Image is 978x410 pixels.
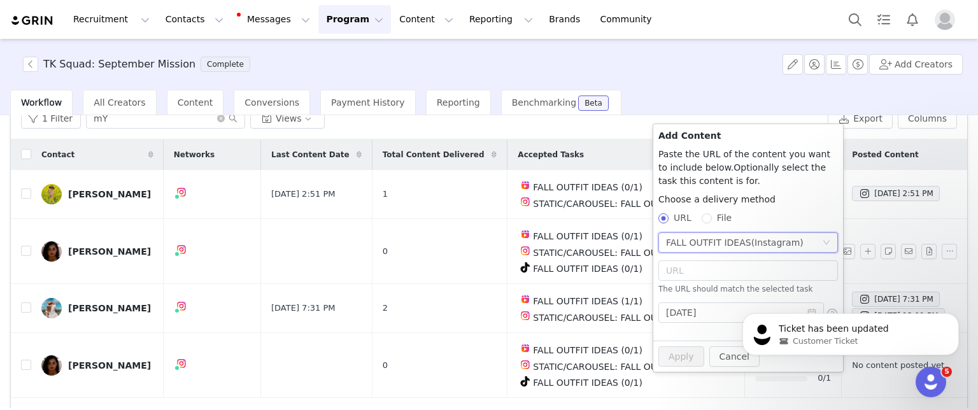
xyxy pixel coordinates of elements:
[942,367,952,377] span: 5
[916,367,946,397] iframe: Intercom live chat
[66,5,157,34] button: Recruitment
[41,241,153,262] a: [PERSON_NAME]
[158,5,231,34] button: Contacts
[901,244,921,259] span: Send Email
[658,149,830,173] span: Paste the URL of the content you want to include below.
[41,355,62,376] img: beb2dc8c-3024-4146-945f-f7c89a04d846--s.jpg
[935,10,955,30] img: placeholder-profile.jpg
[823,239,830,248] i: icon: down
[669,213,697,223] span: URL
[437,97,480,108] span: Reporting
[174,149,215,160] span: Networks
[841,5,869,34] button: Search
[392,5,461,34] button: Content
[250,108,325,129] button: Views
[462,5,541,34] button: Reporting
[927,10,968,30] button: Profile
[666,233,804,252] div: FALL OUTFIT IDEAS
[658,283,838,295] p: The URL should match the selected task
[533,313,730,323] span: STATIC/CAROUSEL: FALL OUTFIT IDEAS (1/1)
[176,301,187,311] img: instagram.svg
[870,5,898,34] a: Tasks
[178,97,213,108] span: Content
[201,57,250,72] span: Complete
[41,241,62,262] img: 80825349-3c1c-49b2-981a-f357da2b43af--s.jpg
[658,162,826,186] span: Optionally select the task this content is for.
[520,180,530,190] img: instagram-reels.svg
[658,129,838,143] p: Add Content
[318,5,391,34] button: Program
[383,359,388,372] span: 0
[533,199,730,209] span: STATIC/CAROUSEL: FALL OUTFIT IDEAS (1/1)
[244,97,299,108] span: Conversions
[751,237,804,248] span: (Instagram)
[41,184,62,204] img: a5e952a5-6e66-440e-8939-4f4701e837fb.jpg
[512,97,576,108] span: Benchmarking
[533,231,642,241] span: FALL OUTFIT IDEAS (0/1)
[271,302,335,315] span: [DATE] 7:31 PM
[68,189,151,199] div: [PERSON_NAME]
[520,294,530,304] img: instagram-reels.svg
[43,57,195,72] h3: TK Squad: September Mission
[533,264,642,274] span: FALL OUTFIT IDEAS (0/1)
[520,360,530,370] img: instagram.svg
[68,303,151,313] div: [PERSON_NAME]
[41,184,153,204] a: [PERSON_NAME]
[520,246,530,256] img: instagram.svg
[21,97,62,108] span: Workflow
[383,245,388,258] span: 0
[383,188,388,201] span: 1
[709,346,760,367] button: Cancel
[41,298,62,318] img: b095bfc8-c12c-4b15-bd15-363e7bb43cf1.jpg
[658,346,704,367] button: Apply
[658,260,838,281] input: URL
[41,149,74,160] span: Contact
[520,343,530,353] img: instagram-reels.svg
[383,302,388,315] span: 2
[852,149,919,160] span: Posted Content
[520,311,530,321] img: instagram.svg
[533,362,730,372] span: STATIC/CAROUSEL: FALL OUTFIT IDEAS (0/1)
[331,97,405,108] span: Payment History
[520,229,530,239] img: instagram-reels.svg
[858,186,933,201] div: [DATE] 2:51 PM
[176,244,187,255] img: instagram.svg
[217,115,225,122] i: icon: close-circle
[658,194,776,204] label: Choose a delivery method
[723,286,978,376] iframe: Intercom notifications message
[41,355,153,376] a: [PERSON_NAME]
[518,149,584,160] span: Accepted Tasks
[533,182,642,192] span: FALL OUTFIT IDEAS (0/1)
[41,298,153,318] a: [PERSON_NAME]
[94,97,145,108] span: All Creators
[869,54,963,74] button: Add Creators
[176,358,187,369] img: instagram.svg
[898,5,926,34] button: Notifications
[86,108,245,129] input: Search...
[232,5,318,34] button: Messages
[176,187,187,197] img: instagram.svg
[533,248,730,258] span: STATIC/CAROUSEL: FALL OUTFIT IDEAS (0/1)
[520,197,530,207] img: instagram.svg
[658,302,824,323] input: Posted Date
[541,5,592,34] a: Brands
[229,114,237,123] i: icon: search
[271,188,335,201] span: [DATE] 2:51 PM
[10,15,55,27] img: grin logo
[533,345,642,355] span: FALL OUTFIT IDEAS (0/1)
[712,213,737,223] span: File
[898,108,957,129] button: Columns
[383,149,485,160] span: Total Content Delivered
[21,108,81,129] button: 1 Filter
[818,372,831,385] a: 0/1
[23,57,255,72] span: [object Object]
[271,149,350,160] span: Last Content Date
[68,246,151,257] div: [PERSON_NAME]
[585,99,602,107] div: Beta
[68,360,151,371] div: [PERSON_NAME]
